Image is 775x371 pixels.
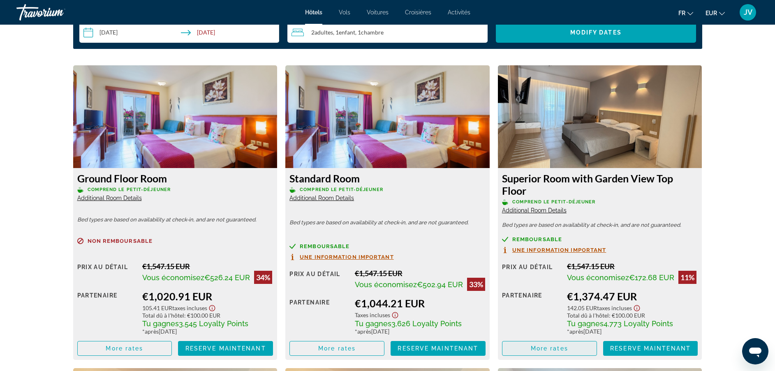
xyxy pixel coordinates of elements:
[88,238,153,244] span: Non remboursable
[300,244,349,249] span: Remboursable
[145,328,159,335] span: après
[142,328,273,335] div: * [DATE]
[254,271,272,284] div: 34%
[355,280,417,289] span: Vous économisez
[355,29,384,36] span: , 1
[289,195,354,201] span: Additional Room Details
[629,273,674,282] span: €172.68 EUR
[204,273,250,282] span: €526.24 EUR
[367,9,389,16] a: Voitures
[678,10,685,16] span: fr
[77,290,136,335] div: Partenaire
[77,195,142,201] span: Additional Room Details
[142,290,273,302] div: €1,020.91 EUR
[185,345,266,352] span: Reserve maintenant
[502,262,561,284] div: Prix au détail
[305,9,322,16] a: Hôtels
[355,328,486,335] div: * [DATE]
[502,341,597,356] button: More rates
[512,199,596,205] span: Comprend le petit-déjeuner
[315,29,333,36] span: Adultes
[142,312,273,319] div: : €100.00 EUR
[142,262,273,271] div: €1,547.15 EUR
[603,341,698,356] button: Reserve maintenant
[502,222,698,228] p: Bed types are based on availability at check-in, and are not guaranteed.
[512,237,562,242] span: Remboursable
[610,345,691,352] span: Reserve maintenant
[417,280,463,289] span: €502.94 EUR
[289,253,394,260] button: Une information important
[390,309,400,319] button: Show Taxes and Fees disclaimer
[355,319,391,328] span: Tu gagnes
[597,304,632,311] span: Taxes incluses
[79,22,280,43] button: Select check in and out date
[318,345,356,352] span: More rates
[179,319,248,328] span: 3,545 Loyalty Points
[311,29,333,36] span: 2
[88,187,171,192] span: Comprend le petit-déjeuner
[502,236,698,242] a: Remboursable
[287,22,488,43] button: Travelers: 2 adults, 1 child
[289,220,486,226] p: Bed types are based on availability at check-in, and are not guaranteed.
[405,9,431,16] a: Croisières
[391,319,462,328] span: 3,626 Loyalty Points
[355,297,486,309] div: €1,044.21 EUR
[106,345,143,352] span: More rates
[567,262,698,271] div: €1,547.15 EUR
[142,304,172,311] span: 105.41 EUR
[391,341,486,356] button: Reserve maintenant
[398,345,478,352] span: Reserve maintenant
[77,341,172,356] button: More rates
[333,29,355,36] span: , 1
[289,269,349,291] div: Prix au détail
[632,302,642,312] button: Show Taxes and Fees disclaimer
[498,65,702,168] img: Superior Room with Garden View Top Floor
[357,328,371,335] span: après
[678,7,693,19] button: Change language
[678,271,696,284] div: 11%
[339,29,355,36] span: Enfant
[77,172,273,184] h3: Ground Floor Room
[448,9,470,16] a: Activités
[502,247,606,253] button: Une information important
[706,7,725,19] button: Change currency
[531,345,568,352] span: More rates
[567,319,604,328] span: Tu gagnes
[79,22,696,43] div: Search widget
[706,10,717,16] span: EUR
[73,65,278,168] img: Ground Floor Room
[355,311,390,318] span: Taxes incluses
[567,312,698,319] div: : €100.00 EUR
[604,319,673,328] span: 4,773 Loyalty Points
[289,297,349,335] div: Partenaire
[502,207,567,214] span: Additional Room Details
[570,29,622,36] span: Modify Dates
[300,187,383,192] span: Comprend le petit-déjeuner
[142,273,204,282] span: Vous économisez
[502,290,561,335] div: Partenaire
[567,290,698,302] div: €1,374.47 EUR
[361,29,384,36] span: Chambre
[142,312,184,319] span: Total dû à l'hôtel
[77,217,273,223] p: Bed types are based on availability at check-in, and are not guaranteed.
[142,319,179,328] span: Tu gagnes
[567,328,698,335] div: * [DATE]
[77,262,136,284] div: Prix au détail
[16,2,99,23] a: Travorium
[496,22,696,43] button: Modify Dates
[300,254,394,260] span: Une information important
[467,278,485,291] div: 33%
[567,304,597,311] span: 142.05 EUR
[172,304,207,311] span: Taxes incluses
[742,338,768,364] iframe: Bouton de lancement de la fenêtre de messagerie
[289,172,486,184] h3: Standard Room
[207,302,217,312] button: Show Taxes and Fees disclaimer
[339,9,350,16] a: Vols
[355,269,486,278] div: €1,547.15 EUR
[178,341,273,356] button: Reserve maintenant
[567,312,609,319] span: Total dû à l'hôtel
[569,328,583,335] span: après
